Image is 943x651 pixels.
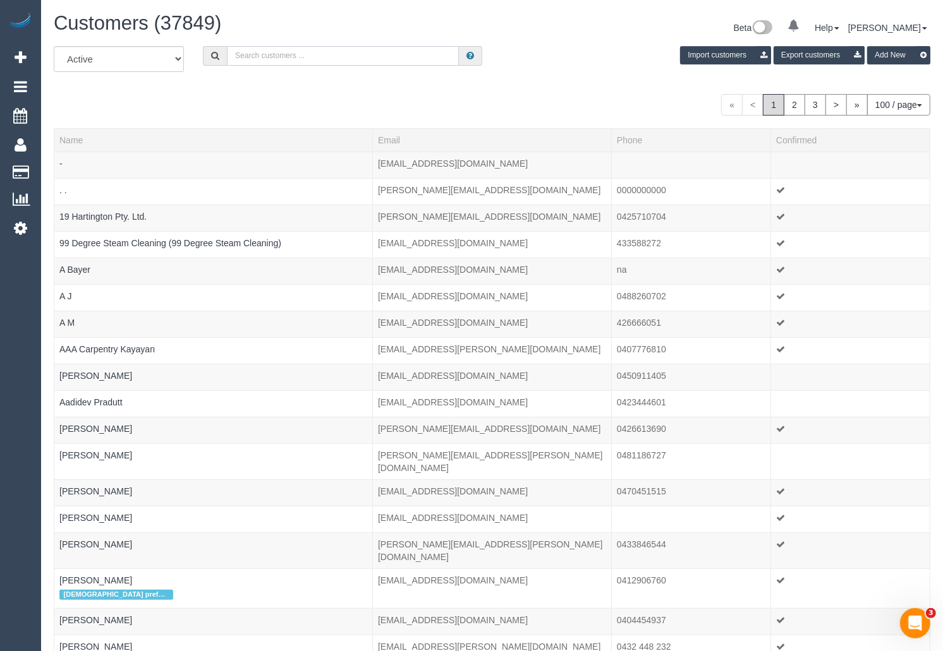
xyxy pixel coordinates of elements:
[54,152,373,178] td: Name
[771,128,930,152] th: Confirmed
[59,382,367,385] div: Tags
[373,337,612,364] td: Email
[8,13,33,30] a: Automaid Logo
[774,46,865,64] button: Export customers
[373,258,612,284] td: Email
[59,486,132,496] a: [PERSON_NAME]
[54,608,373,635] td: Name
[59,276,367,279] div: Tags
[771,231,930,258] td: Confirmed
[54,12,221,34] span: Customers (37849)
[734,23,773,33] a: Beta
[59,450,132,460] a: [PERSON_NAME]
[751,20,772,37] img: New interface
[54,231,373,258] td: Name
[825,94,847,116] a: >
[373,178,612,205] td: Email
[59,223,367,226] div: Tags
[771,284,930,311] td: Confirmed
[848,23,927,33] a: [PERSON_NAME]
[54,258,373,284] td: Name
[59,265,90,275] a: A Bayer
[771,479,930,506] td: Confirmed
[771,608,930,635] td: Confirmed
[805,94,826,116] a: 3
[612,284,771,311] td: Phone
[815,23,839,33] a: Help
[54,311,373,337] td: Name
[373,128,612,152] th: Email
[771,568,930,608] td: Confirmed
[59,435,367,438] div: Tags
[54,337,373,364] td: Name
[721,94,930,116] nav: Pagination navigation
[54,178,373,205] td: Name
[59,344,155,354] a: AAA Carpentry Kayayan
[612,128,771,152] th: Phone
[373,364,612,390] td: Email
[59,575,132,585] a: [PERSON_NAME]
[59,590,173,600] span: [DEMOGRAPHIC_DATA] preferred
[59,185,67,195] a: . .
[59,355,367,359] div: Tags
[612,568,771,608] td: Phone
[59,196,367,200] div: Tags
[373,608,612,635] td: Email
[867,46,930,64] button: Add New
[612,231,771,258] td: Phone
[721,94,743,116] span: «
[771,532,930,568] td: Confirmed
[926,608,936,618] span: 3
[59,302,367,306] div: Tags
[373,205,612,231] td: Email
[59,498,367,501] div: Tags
[612,178,771,205] td: Phone
[54,284,373,311] td: Name
[373,479,612,506] td: Email
[612,152,771,178] td: Phone
[59,551,367,554] div: Tags
[373,506,612,532] td: Email
[742,94,764,116] span: <
[373,532,612,568] td: Email
[227,46,459,66] input: Search customers ...
[54,479,373,506] td: Name
[59,424,132,434] a: [PERSON_NAME]
[612,608,771,635] td: Phone
[771,205,930,231] td: Confirmed
[763,94,784,116] span: 1
[373,390,612,417] td: Email
[867,94,930,116] button: 100 / page
[373,152,612,178] td: Email
[612,417,771,443] td: Phone
[59,462,367,465] div: Tags
[54,364,373,390] td: Name
[771,390,930,417] td: Confirmed
[771,258,930,284] td: Confirmed
[54,390,373,417] td: Name
[54,128,373,152] th: Name
[373,231,612,258] td: Email
[59,371,132,381] a: [PERSON_NAME]
[59,329,367,332] div: Tags
[54,443,373,479] td: Name
[59,409,367,412] div: Tags
[373,417,612,443] td: Email
[612,311,771,337] td: Phone
[612,258,771,284] td: Phone
[59,626,367,630] div: Tags
[612,479,771,506] td: Phone
[59,238,281,248] a: 99 Degree Steam Cleaning (99 Degree Steam Cleaning)
[900,608,930,638] iframe: Intercom live chat
[612,443,771,479] td: Phone
[54,568,373,608] td: Name
[612,506,771,532] td: Phone
[54,532,373,568] td: Name
[373,568,612,608] td: Email
[59,291,71,301] a: A J
[771,178,930,205] td: Confirmed
[612,364,771,390] td: Phone
[59,524,367,527] div: Tags
[771,506,930,532] td: Confirmed
[612,390,771,417] td: Phone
